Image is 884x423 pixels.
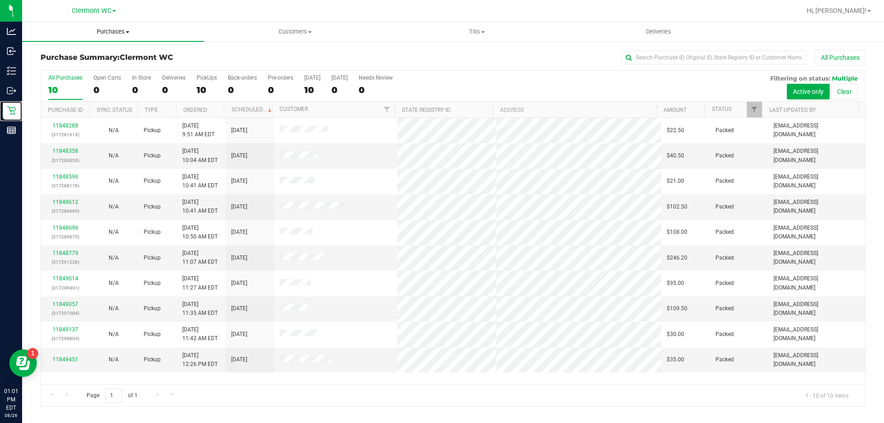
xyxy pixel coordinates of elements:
p: (317286669) [47,207,84,215]
span: Clermont WC [120,53,173,62]
span: [DATE] [231,151,247,160]
span: $108.00 [667,228,687,237]
span: Packed [715,279,734,288]
a: Status [712,106,732,112]
p: (317283050) [47,156,84,165]
span: Packed [715,177,734,185]
a: Scheduled [232,106,273,113]
span: [EMAIL_ADDRESS][DOMAIN_NAME] [773,249,860,267]
div: All Purchases [48,75,82,81]
span: Pickup [144,279,161,288]
span: Tills [386,28,567,36]
span: [DATE] [231,203,247,211]
button: N/A [109,355,119,364]
div: 10 [304,85,320,95]
span: [DATE] 10:50 AM EDT [182,224,218,241]
span: $30.00 [667,330,684,339]
span: Not Applicable [109,178,119,184]
span: [DATE] [231,254,247,262]
div: In Store [132,75,151,81]
span: [DATE] 11:27 AM EDT [182,274,218,292]
span: Page of 1 [79,388,145,403]
span: Not Applicable [109,255,119,261]
a: 11848288 [52,122,78,129]
iframe: Resource center [9,349,37,377]
span: Filtering on status: [770,75,830,82]
span: $95.00 [667,279,684,288]
span: Not Applicable [109,356,119,363]
a: Ordered [183,107,207,113]
span: [EMAIL_ADDRESS][DOMAIN_NAME] [773,198,860,215]
span: Packed [715,151,734,160]
button: All Purchases [815,50,866,65]
div: Needs Review [359,75,393,81]
a: 11848596 [52,174,78,180]
button: N/A [109,228,119,237]
p: (317297084) [47,309,84,318]
span: Not Applicable [109,203,119,210]
span: [EMAIL_ADDRESS][DOMAIN_NAME] [773,147,860,164]
div: Back-orders [228,75,257,81]
div: 10 [197,85,217,95]
a: 11848612 [52,199,78,205]
span: [EMAIL_ADDRESS][DOMAIN_NAME] [773,173,860,190]
span: Deliveries [634,28,684,36]
div: 10 [48,85,82,95]
span: [EMAIL_ADDRESS][DOMAIN_NAME] [773,300,860,318]
a: Filter [379,102,395,117]
div: 0 [162,85,186,95]
a: Purchase ID [48,107,83,113]
span: [DATE] [231,126,247,135]
p: (317288176) [47,181,84,190]
input: Search Purchase ID, Original ID, State Registry ID or Customer Name... [622,51,806,64]
a: 11848358 [52,148,78,154]
span: Packed [715,330,734,339]
span: Packed [715,228,734,237]
span: Packed [715,254,734,262]
span: 1 - 10 of 10 items [798,388,856,402]
span: [DATE] 10:04 AM EDT [182,147,218,164]
span: Pickup [144,126,161,135]
span: $102.50 [667,203,687,211]
inline-svg: Retail [7,106,16,115]
span: [EMAIL_ADDRESS][DOMAIN_NAME] [773,351,860,369]
a: 11849137 [52,326,78,333]
span: Not Applicable [109,152,119,159]
iframe: Resource center unread badge [27,348,38,359]
inline-svg: Analytics [7,27,16,36]
span: Multiple [832,75,858,82]
p: (317291228) [47,258,84,267]
a: Type [145,107,158,113]
a: Tills [386,22,568,41]
button: N/A [109,203,119,211]
a: 11848696 [52,225,78,231]
button: Clear [831,84,858,99]
span: Purchases [22,28,204,36]
span: Not Applicable [109,331,119,337]
a: Customers [204,22,386,41]
th: Address [493,102,656,118]
span: Pickup [144,151,161,160]
button: N/A [109,177,119,185]
button: N/A [109,330,119,339]
a: Filter [747,102,762,117]
div: PickUps [197,75,217,81]
inline-svg: Inbound [7,46,16,56]
span: $35.00 [667,355,684,364]
span: Pickup [144,330,161,339]
span: Not Applicable [109,280,119,286]
div: [DATE] [304,75,320,81]
p: 01:01 PM EDT [4,387,18,412]
span: Clermont WC [72,7,111,15]
button: N/A [109,279,119,288]
inline-svg: Inventory [7,66,16,75]
span: [DATE] 11:07 AM EDT [182,249,218,267]
button: N/A [109,254,119,262]
a: Purchases [22,22,204,41]
span: Customers [204,28,385,36]
span: Packed [715,304,734,313]
span: [DATE] 11:35 AM EDT [182,300,218,318]
span: Pickup [144,177,161,185]
inline-svg: Reports [7,126,16,135]
span: Packed [715,126,734,135]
